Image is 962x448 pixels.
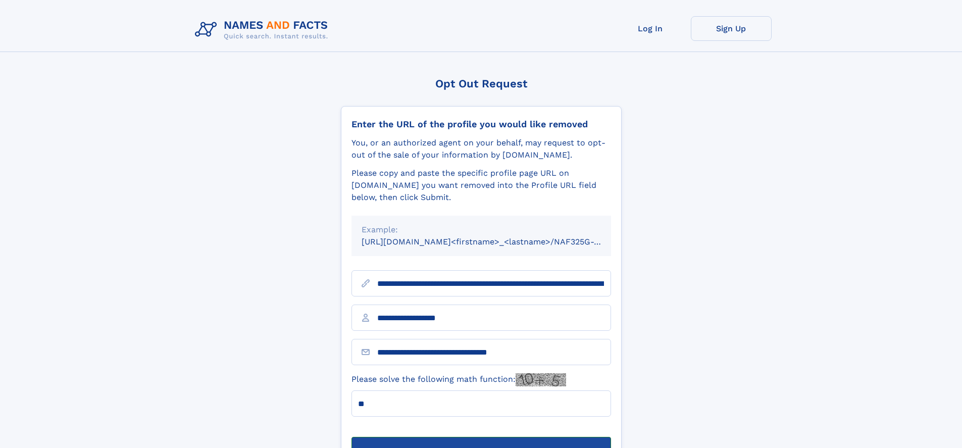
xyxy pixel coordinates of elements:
[610,16,691,41] a: Log In
[351,137,611,161] div: You, or an authorized agent on your behalf, may request to opt-out of the sale of your informatio...
[191,16,336,43] img: Logo Names and Facts
[351,119,611,130] div: Enter the URL of the profile you would like removed
[362,237,630,246] small: [URL][DOMAIN_NAME]<firstname>_<lastname>/NAF325G-xxxxxxxx
[341,77,622,90] div: Opt Out Request
[351,167,611,204] div: Please copy and paste the specific profile page URL on [DOMAIN_NAME] you want removed into the Pr...
[362,224,601,236] div: Example:
[691,16,772,41] a: Sign Up
[351,373,566,386] label: Please solve the following math function:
